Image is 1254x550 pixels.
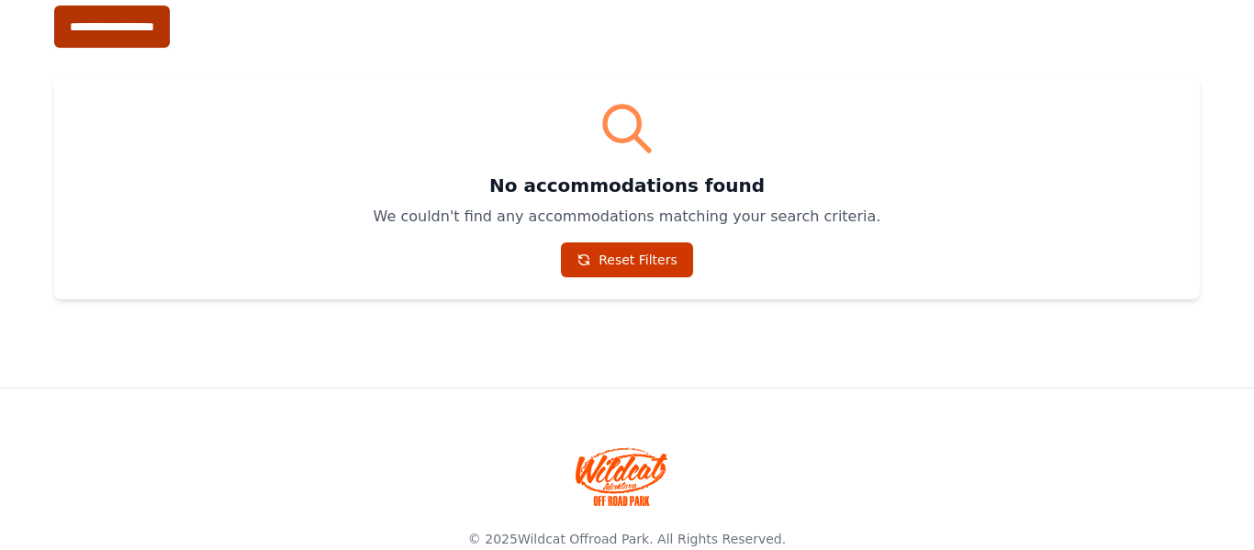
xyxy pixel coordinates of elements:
span: © 2025 . All Rights Reserved. [468,532,786,546]
h3: No accommodations found [76,173,1178,198]
a: Reset Filters [561,242,693,277]
a: Wildcat Offroad Park [518,532,649,546]
img: Wildcat Offroad park [576,447,667,506]
p: We couldn't find any accommodations matching your search criteria. [76,206,1178,228]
